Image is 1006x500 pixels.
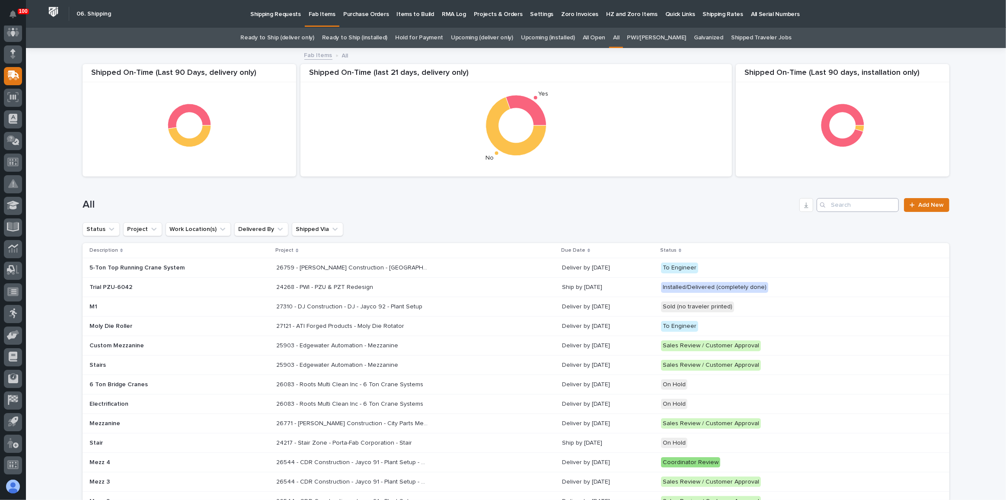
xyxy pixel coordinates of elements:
div: To Engineer [661,263,698,273]
p: Ship by [DATE] [562,284,654,291]
p: 100 [19,8,28,14]
div: Coordinator Review [661,457,720,468]
p: 26083 - Roots Multi Clean Inc - 6 Ton Crane Systems [276,399,425,408]
p: 27310 - DJ Construction - DJ - Jayco 92 - Plant Setup [276,301,424,311]
tr: 6 Ton Bridge Cranes26083 - Roots Multi Clean Inc - 6 Ton Crane Systems26083 - Roots Multi Clean I... [83,375,949,394]
a: Fab Items [304,50,332,60]
a: Galvanized [694,28,723,48]
p: Mezz 4 [89,459,241,466]
p: 26083 - Roots Multi Clean Inc - 6 Ton Crane Systems [276,379,425,388]
p: M1 [89,303,241,311]
a: Hold for Payment [395,28,443,48]
a: Ready to Ship (deliver only) [240,28,314,48]
div: Sales Review / Customer Approval [661,340,761,351]
p: 24268 - PWI - PZU & PZT Redesign [276,282,375,291]
div: Sales Review / Customer Approval [661,360,761,371]
div: Installed/Delivered (completely done) [661,282,768,293]
tr: Custom Mezzanine25903 - Edgewater Automation - Mezzanine25903 - Edgewater Automation - Mezzanine ... [83,336,949,356]
p: Deliver by [DATE] [562,323,654,330]
p: Moly Die Roller [89,323,241,330]
h1: All [83,199,796,211]
tr: Stair24217 - Stair Zone - Porta-Fab Corporation - Stair24217 - Stair Zone - Porta-Fab Corporation... [83,433,949,453]
p: Mezzanine [89,420,241,427]
p: 25903 - Edgewater Automation - Mezzanine [276,340,400,349]
p: Mezz 3 [89,478,241,486]
p: All [342,50,348,60]
div: Shipped On-Time (Last 90 days, installation only) [736,68,949,83]
p: 26544 - CDR Construction - Jayco 91 - Plant Setup - R7 [276,477,429,486]
p: Due Date [561,246,585,255]
button: Work Location(s) [166,222,231,236]
p: 26759 - Robinson Construction - Warsaw Public Works Street Department 5T Bridge Crane [276,263,429,272]
p: 26544 - CDR Construction - Jayco 91 - Plant Setup - R7 [276,457,429,466]
div: On Hold [661,379,687,390]
a: Upcoming (installed) [521,28,575,48]
p: Deliver by [DATE] [562,420,654,427]
tr: M127310 - DJ Construction - DJ - Jayco 92 - Plant Setup27310 - DJ Construction - DJ - Jayco 92 - ... [83,297,949,317]
p: Deliver by [DATE] [562,478,654,486]
a: Add New [904,198,949,212]
p: Trial PZU-6042 [89,284,241,291]
text: Yes [539,91,549,97]
input: Search [817,198,899,212]
a: Ready to Ship (installed) [322,28,387,48]
p: Deliver by [DATE] [562,303,654,311]
p: Project [275,246,294,255]
tr: 5-Ton Top Running Crane System26759 - [PERSON_NAME] Construction - [GEOGRAPHIC_DATA] Department 5... [83,258,949,278]
a: All Open [583,28,606,48]
div: Sales Review / Customer Approval [661,418,761,429]
p: Description [89,246,118,255]
p: 25903 - Edgewater Automation - Mezzanine [276,360,400,369]
tr: Moly Die Roller27121 - ATI Forged Products - Moly Die Rotator27121 - ATI Forged Products - Moly D... [83,317,949,336]
button: users-avatar [4,478,22,496]
tr: Mezz 326544 - CDR Construction - Jayco 91 - Plant Setup - R726544 - CDR Construction - Jayco 91 -... [83,472,949,492]
h2: 06. Shipping [77,10,111,18]
img: Workspace Logo [45,4,61,20]
p: Deliver by [DATE] [562,264,654,272]
p: Status [660,246,677,255]
a: Shipped Traveler Jobs [731,28,792,48]
div: Sold (no traveler printed) [661,301,734,312]
p: Stair [89,439,241,447]
div: On Hold [661,399,687,410]
a: PWI/[PERSON_NAME] [627,28,686,48]
p: 27121 - ATI Forged Products - Moly Die Rotator [276,321,406,330]
tr: Mezz 426544 - CDR Construction - Jayco 91 - Plant Setup - R726544 - CDR Construction - Jayco 91 -... [83,453,949,472]
div: Shipped On-Time (last 21 days, delivery only) [300,68,732,83]
p: Deliver by [DATE] [562,381,654,388]
button: Shipped Via [292,222,343,236]
button: Status [83,222,120,236]
p: 5-Ton Top Running Crane System [89,264,241,272]
p: Electrification [89,401,241,408]
div: Sales Review / Customer Approval [661,477,761,487]
p: Stairs [89,362,241,369]
p: Deliver by [DATE] [562,342,654,349]
p: 6 Ton Bridge Cranes [89,381,241,388]
p: Custom Mezzanine [89,342,241,349]
p: 26771 - [PERSON_NAME] Construction - City Parts Mezzanine [276,418,429,427]
div: Shipped On-Time (Last 90 Days, delivery only) [83,68,296,83]
div: To Engineer [661,321,698,332]
button: Delivered By [234,222,288,236]
tr: Trial PZU-604224268 - PWI - PZU & PZT Redesign24268 - PWI - PZU & PZT Redesign Ship by [DATE]Inst... [83,278,949,297]
p: Ship by [DATE] [562,439,654,447]
tr: Stairs25903 - Edgewater Automation - Mezzanine25903 - Edgewater Automation - Mezzanine Deliver by... [83,356,949,375]
div: Notifications100 [11,10,22,24]
a: All [613,28,619,48]
button: Notifications [4,5,22,23]
a: Upcoming (deliver only) [451,28,513,48]
p: 24217 - Stair Zone - Porta-Fab Corporation - Stair [276,438,414,447]
text: No [485,155,494,161]
p: Deliver by [DATE] [562,362,654,369]
tr: Mezzanine26771 - [PERSON_NAME] Construction - City Parts Mezzanine26771 - [PERSON_NAME] Construct... [83,414,949,433]
span: Add New [918,202,944,208]
p: Deliver by [DATE] [562,401,654,408]
p: Deliver by [DATE] [562,459,654,466]
button: Project [123,222,162,236]
div: On Hold [661,438,687,449]
tr: Electrification26083 - Roots Multi Clean Inc - 6 Ton Crane Systems26083 - Roots Multi Clean Inc -... [83,394,949,414]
